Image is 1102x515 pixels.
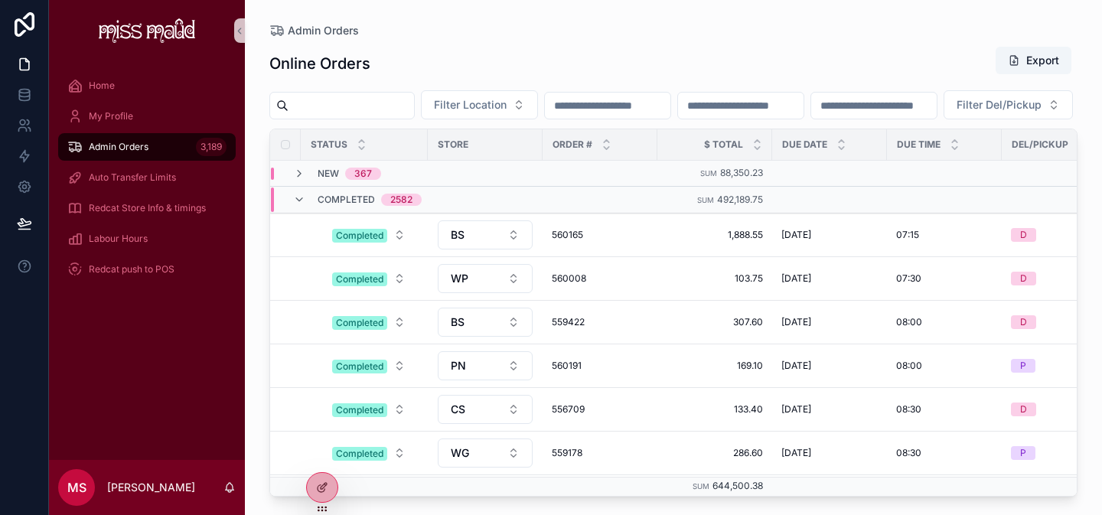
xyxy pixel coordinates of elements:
[957,97,1042,112] span: Filter Del/Pickup
[552,272,648,285] a: 560008
[781,229,811,241] span: [DATE]
[451,402,465,417] span: CS
[1020,446,1026,460] div: P
[319,308,419,337] a: Select Button
[782,139,827,151] span: Due Date
[451,271,468,286] span: WP
[781,403,878,416] a: [DATE]
[781,272,878,285] a: [DATE]
[438,264,533,293] button: Select Button
[781,447,811,459] span: [DATE]
[896,447,993,459] a: 08:30
[421,90,538,119] button: Select Button
[451,445,469,461] span: WG
[451,315,465,330] span: BS
[318,168,339,180] span: New
[552,447,648,459] a: 559178
[896,360,922,372] span: 08:00
[58,103,236,130] a: My Profile
[89,141,148,153] span: Admin Orders
[437,263,533,294] a: Select Button
[390,194,412,206] div: 2582
[667,272,763,285] span: 103.75
[781,272,811,285] span: [DATE]
[336,272,383,286] div: Completed
[667,316,763,328] span: 307.60
[320,439,418,467] button: Select Button
[896,316,993,328] a: 08:00
[437,394,533,425] a: Select Button
[896,403,921,416] span: 08:30
[437,307,533,337] a: Select Button
[552,316,648,328] a: 559422
[319,351,419,380] a: Select Button
[781,360,811,372] span: [DATE]
[58,225,236,253] a: Labour Hours
[89,233,148,245] span: Labour Hours
[58,194,236,222] a: Redcat Store Info & timings
[89,171,176,184] span: Auto Transfer Limits
[693,482,709,491] small: Sum
[896,229,993,241] a: 07:15
[1020,228,1027,242] div: D
[781,360,878,372] a: [DATE]
[697,196,714,204] small: Sum
[996,47,1071,74] button: Export
[451,358,466,373] span: PN
[320,265,418,292] button: Select Button
[438,139,468,151] span: Store
[552,229,648,241] a: 560165
[438,308,533,337] button: Select Button
[1020,359,1026,373] div: P
[89,263,174,275] span: Redcat push to POS
[319,264,419,293] a: Select Button
[667,403,763,416] a: 133.40
[336,360,383,373] div: Completed
[319,438,419,468] a: Select Button
[700,169,717,178] small: Sum
[781,316,811,328] span: [DATE]
[1020,315,1027,329] div: D
[434,97,507,112] span: Filter Location
[89,110,133,122] span: My Profile
[438,395,533,424] button: Select Button
[319,220,419,249] a: Select Button
[58,133,236,161] a: Admin Orders3,189
[354,168,372,180] div: 367
[704,139,743,151] span: $ Total
[717,194,763,205] span: 492,189.75
[712,480,763,491] span: 644,500.38
[58,164,236,191] a: Auto Transfer Limits
[896,447,921,459] span: 08:30
[1012,139,1068,151] span: Del/Pickup
[437,350,533,381] a: Select Button
[336,447,383,461] div: Completed
[336,316,383,330] div: Completed
[552,403,648,416] span: 556709
[311,139,347,151] span: Status
[99,18,196,43] img: App logo
[781,447,878,459] a: [DATE]
[320,308,418,336] button: Select Button
[67,478,86,497] span: MS
[552,360,648,372] span: 560191
[451,227,465,243] span: BS
[667,229,763,241] a: 1,888.55
[667,360,763,372] a: 169.10
[438,438,533,468] button: Select Button
[318,194,375,206] span: Completed
[89,80,115,92] span: Home
[781,316,878,328] a: [DATE]
[438,220,533,249] button: Select Button
[781,229,878,241] a: [DATE]
[667,447,763,459] a: 286.60
[58,72,236,99] a: Home
[553,139,592,151] span: Order #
